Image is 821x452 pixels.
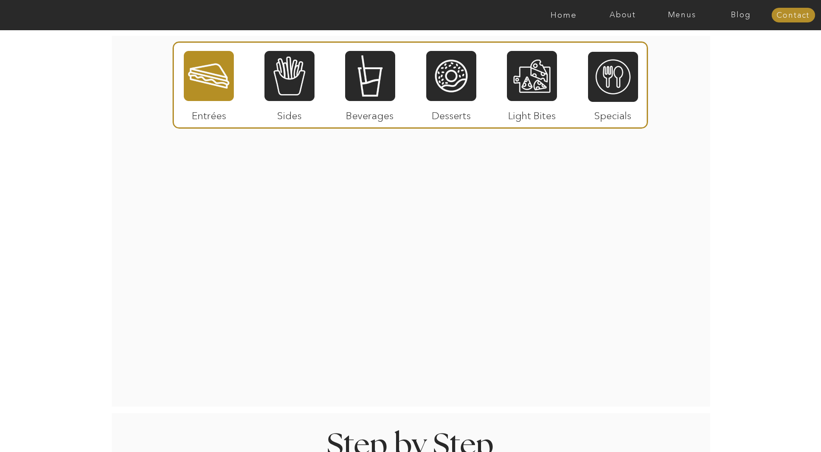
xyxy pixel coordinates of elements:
a: Contact [771,11,815,20]
a: Home [534,11,593,19]
p: Specials [584,101,642,126]
p: Beverages [341,101,399,126]
a: Blog [711,11,771,19]
a: Menus [652,11,711,19]
p: Entrées [180,101,238,126]
p: Desserts [423,101,480,126]
p: Sides [261,101,318,126]
a: About [593,11,652,19]
p: Light Bites [503,101,561,126]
